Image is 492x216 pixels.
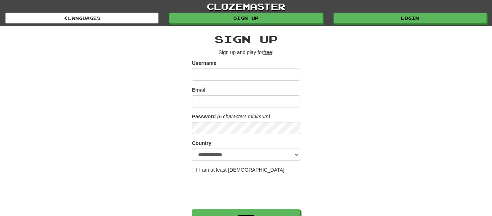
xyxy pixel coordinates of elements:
label: I am at least [DEMOGRAPHIC_DATA] [192,166,285,173]
h2: Sign up [192,33,300,45]
em: (6 characters minimum) [217,114,270,119]
a: Login [334,13,487,23]
iframe: reCAPTCHA [192,177,301,205]
u: free [263,49,272,55]
a: Languages [5,13,158,23]
label: Country [192,140,211,147]
p: Sign up and play for ! [192,49,300,56]
label: Email [192,86,205,93]
label: Username [192,59,216,67]
input: I am at least [DEMOGRAPHIC_DATA] [192,168,197,172]
a: Sign up [169,13,322,23]
label: Password [192,113,216,120]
